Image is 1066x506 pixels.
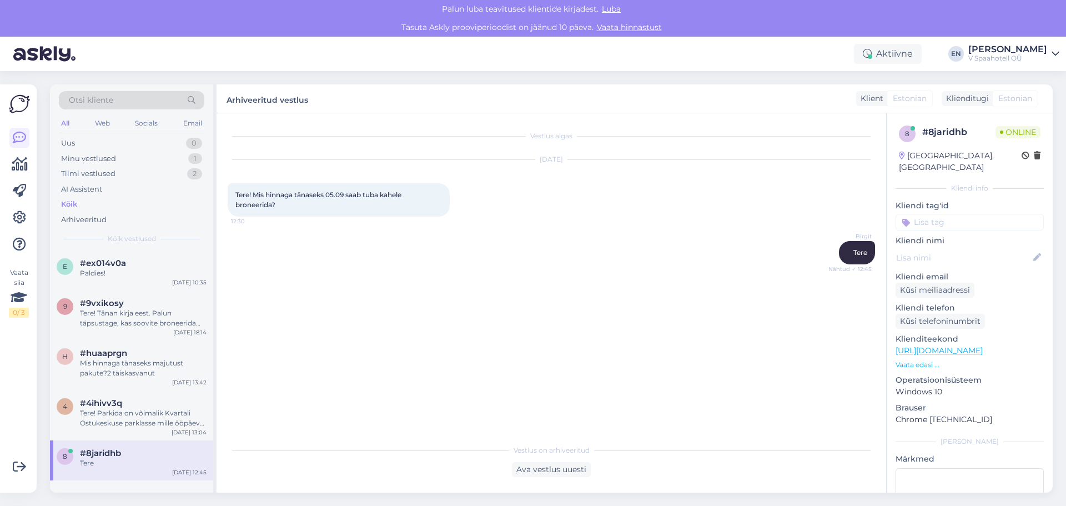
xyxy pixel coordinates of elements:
[896,402,1044,414] p: Brauser
[80,258,126,268] span: #ex014v0a
[514,445,590,455] span: Vestlus on arhiveeritud
[896,374,1044,386] p: Operatsioonisüsteem
[227,91,308,106] label: Arhiveeritud vestlus
[9,268,29,318] div: Vaata siia
[853,248,867,257] span: Tere
[896,345,983,355] a: [URL][DOMAIN_NAME]
[80,398,122,408] span: #4ihivv3q
[172,278,207,287] div: [DATE] 10:35
[186,138,202,149] div: 0
[69,94,113,106] span: Otsi kliente
[187,168,202,179] div: 2
[896,414,1044,425] p: Chrome [TECHNICAL_ID]
[948,46,964,62] div: EN
[172,378,207,387] div: [DATE] 13:42
[893,93,927,104] span: Estonian
[594,22,665,32] a: Vaata hinnastust
[63,302,67,310] span: 9
[9,93,30,114] img: Askly Logo
[896,214,1044,231] input: Lisa tag
[896,252,1031,264] input: Lisa nimi
[80,458,207,468] div: Tere
[62,352,68,360] span: h
[133,116,160,131] div: Socials
[181,116,204,131] div: Email
[61,153,116,164] div: Minu vestlused
[172,428,207,437] div: [DATE] 13:04
[231,217,273,226] span: 12:30
[235,191,403,209] span: Tere! Mis hinnaga tänaseks 05.09 saab tuba kahele broneerida?
[896,200,1044,212] p: Kliendi tag'id
[61,168,115,179] div: Tiimi vestlused
[896,271,1044,283] p: Kliendi email
[905,129,909,138] span: 8
[854,44,922,64] div: Aktiivne
[61,199,77,210] div: Kõik
[172,468,207,477] div: [DATE] 12:45
[93,116,112,131] div: Web
[173,328,207,337] div: [DATE] 18:14
[922,126,995,139] div: # 8jaridhb
[968,45,1059,63] a: [PERSON_NAME]V Spaahotell OÜ
[59,116,72,131] div: All
[188,153,202,164] div: 1
[80,298,124,308] span: #9vxikosy
[80,348,127,358] span: #huaaprgn
[896,386,1044,398] p: Windows 10
[63,262,67,270] span: e
[830,232,872,241] span: Birgit
[61,214,107,226] div: Arhiveeritud
[108,234,156,244] span: Kõik vestlused
[896,360,1044,370] p: Vaata edasi ...
[856,93,883,104] div: Klient
[896,453,1044,465] p: Märkmed
[896,183,1044,193] div: Kliendi info
[228,131,875,141] div: Vestlus algas
[896,333,1044,345] p: Klienditeekond
[896,235,1044,247] p: Kliendi nimi
[599,4,624,14] span: Luba
[80,448,121,458] span: #8jaridhb
[942,93,989,104] div: Klienditugi
[512,462,591,477] div: Ava vestlus uuesti
[896,283,974,298] div: Küsi meiliaadressi
[896,437,1044,447] div: [PERSON_NAME]
[61,184,102,195] div: AI Assistent
[998,93,1032,104] span: Estonian
[828,265,872,273] span: Nähtud ✓ 12:45
[80,408,207,428] div: Tere! Parkida on võimalik Kvartali Ostukeskuse parklasse mille ööpäeva tasu on 25€.
[61,138,75,149] div: Uus
[80,308,207,328] div: Tere! Tänan kirja eest. Palun täpsustage, kas soovite broneerida spaakeskuses olevat eraruumi, V ...
[968,54,1047,63] div: V Spaahotell OÜ
[228,154,875,164] div: [DATE]
[9,308,29,318] div: 0 / 3
[899,150,1022,173] div: [GEOGRAPHIC_DATA], [GEOGRAPHIC_DATA]
[80,358,207,378] div: Mis hinnaga tänaseks majutust pakute?2 täiskasvanut
[63,452,67,460] span: 8
[896,302,1044,314] p: Kliendi telefon
[63,402,67,410] span: 4
[80,268,207,278] div: Paldies!
[968,45,1047,54] div: [PERSON_NAME]
[995,126,1040,138] span: Online
[896,314,985,329] div: Küsi telefoninumbrit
